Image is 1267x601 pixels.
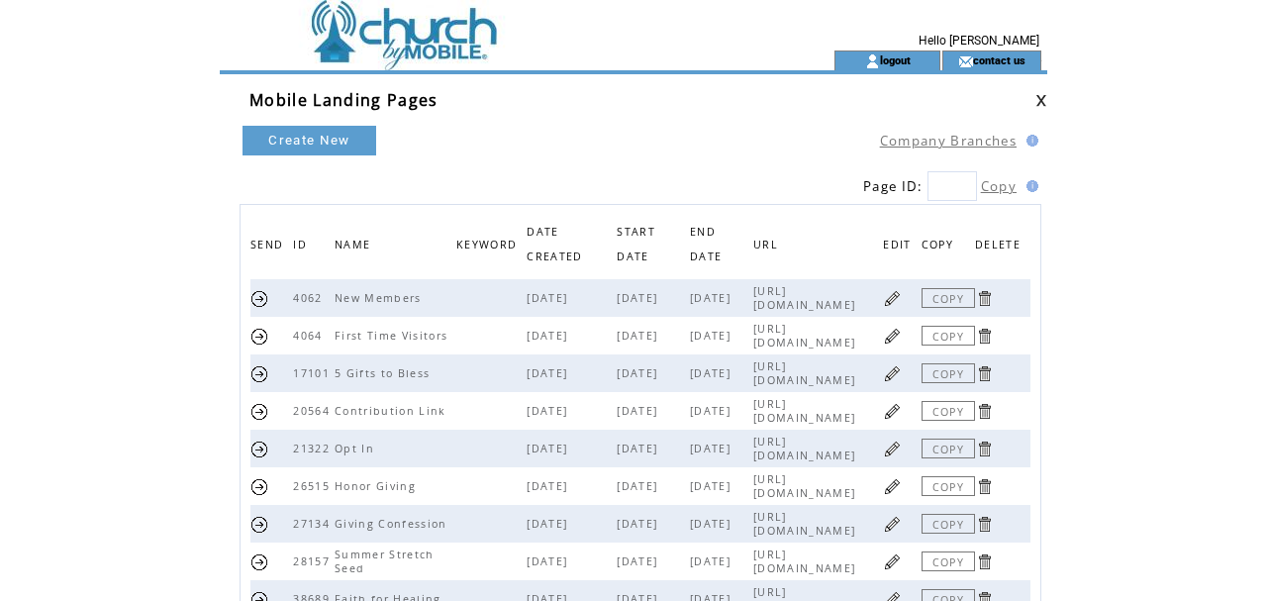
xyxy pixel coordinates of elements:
[753,233,783,261] span: URL
[690,329,735,343] span: [DATE]
[753,238,783,250] a: URL
[293,479,335,493] span: 26515
[883,289,902,308] a: Click to edit page
[250,515,269,534] a: Send this page URL by SMS
[335,404,451,418] span: Contribution Link
[883,515,902,534] a: Click to edit page
[690,225,727,261] a: END DATE
[919,34,1039,48] span: Hello [PERSON_NAME]
[975,440,994,458] a: Click to delete page
[975,552,994,571] a: Click to delete page
[975,233,1025,261] span: DELETE
[922,476,975,496] a: COPY
[249,89,439,111] span: Mobile Landing Pages
[975,477,994,496] a: Click to delete page
[922,439,975,458] a: COPY
[250,477,269,496] a: Send this page URL by SMS
[293,404,335,418] span: 20564
[690,404,735,418] span: [DATE]
[527,554,572,568] span: [DATE]
[617,220,655,273] span: START DATE
[243,126,376,155] a: Create New
[922,233,958,261] span: COPY
[922,326,975,346] a: COPY
[527,442,572,455] span: [DATE]
[335,548,435,575] span: Summer Stretch Seed
[753,284,860,312] span: [URL][DOMAIN_NAME]
[865,53,880,69] img: account_icon.gif
[250,364,269,383] a: Send this page URL by SMS
[753,322,860,350] span: [URL][DOMAIN_NAME]
[753,548,860,575] span: [URL][DOMAIN_NAME]
[456,238,522,250] a: KEYWORD
[958,53,973,69] img: contact_us_icon.gif
[293,366,335,380] span: 17101
[753,397,860,425] span: [URL][DOMAIN_NAME]
[922,401,975,421] a: COPY
[293,442,335,455] span: 21322
[335,238,375,250] a: NAME
[690,442,735,455] span: [DATE]
[690,366,735,380] span: [DATE]
[617,404,662,418] span: [DATE]
[335,329,452,343] span: First Time Visitors
[975,402,994,421] a: Click to delete page
[617,517,662,531] span: [DATE]
[883,477,902,496] a: Click to edit page
[753,472,860,500] span: [URL][DOMAIN_NAME]
[883,233,916,261] span: EDIT
[617,442,662,455] span: [DATE]
[975,515,994,534] a: Click to delete page
[335,366,435,380] span: 5 Gifts to Bless
[335,517,452,531] span: Giving Confession
[293,233,312,261] span: ID
[617,366,662,380] span: [DATE]
[753,510,860,538] span: [URL][DOMAIN_NAME]
[527,220,587,273] span: DATE CREATED
[922,551,975,571] a: COPY
[753,359,860,387] span: [URL][DOMAIN_NAME]
[335,442,379,455] span: Opt In
[690,479,735,493] span: [DATE]
[981,177,1017,195] a: Copy
[1021,180,1038,192] img: help.gif
[863,177,924,195] span: Page ID:
[617,329,662,343] span: [DATE]
[527,225,587,261] a: DATE CREATED
[527,479,572,493] span: [DATE]
[527,404,572,418] span: [DATE]
[883,440,902,458] a: Click to edit page
[922,288,975,308] a: COPY
[293,291,327,305] span: 4062
[690,291,735,305] span: [DATE]
[880,53,911,66] a: logout
[293,238,312,250] a: ID
[335,479,421,493] span: Honor Giving
[293,554,335,568] span: 28157
[250,552,269,571] a: Send this page URL by SMS
[922,514,975,534] a: COPY
[922,363,975,383] a: COPY
[250,440,269,458] a: Send this page URL by SMS
[975,364,994,383] a: Click to delete page
[883,552,902,571] a: Click to edit page
[456,233,522,261] span: KEYWORD
[617,225,655,261] a: START DATE
[617,291,662,305] span: [DATE]
[335,291,427,305] span: New Members
[690,517,735,531] span: [DATE]
[250,402,269,421] a: Send this page URL by SMS
[250,233,288,261] span: SEND
[1021,135,1038,147] img: help.gif
[690,554,735,568] span: [DATE]
[973,53,1025,66] a: contact us
[527,517,572,531] span: [DATE]
[617,479,662,493] span: [DATE]
[883,327,902,346] a: Click to edit page
[250,327,269,346] a: Send this page URL by SMS
[753,435,860,462] span: [URL][DOMAIN_NAME]
[293,517,335,531] span: 27134
[975,289,994,308] a: Click to delete page
[527,291,572,305] span: [DATE]
[690,220,727,273] span: END DATE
